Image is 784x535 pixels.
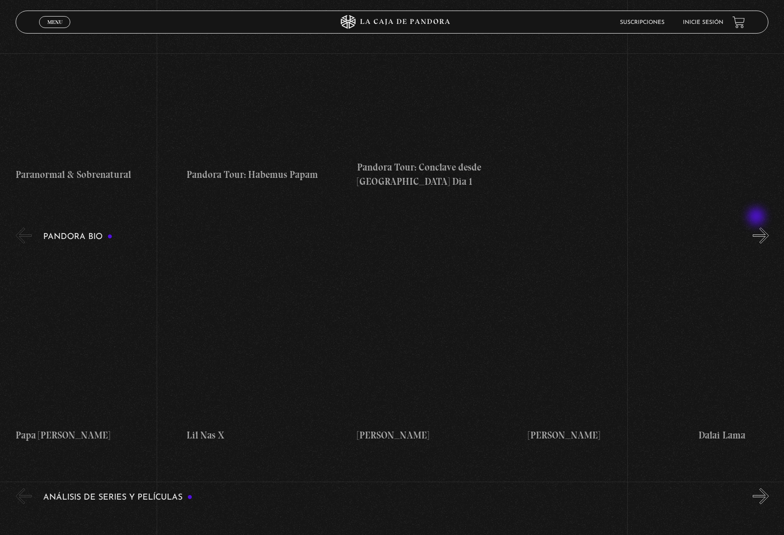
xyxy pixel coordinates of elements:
a: Papa [PERSON_NAME] [16,250,180,450]
h4: Paranormal & Sobrenatural [16,167,180,182]
a: [PERSON_NAME] [528,250,692,450]
a: View your shopping cart [733,16,745,28]
a: Suscripciones [620,20,665,25]
h4: [PERSON_NAME] [357,428,521,443]
h4: Papa [PERSON_NAME] [16,428,180,443]
button: Next [753,488,769,504]
button: Previous [16,488,32,504]
a: Inicie sesión [683,20,723,25]
span: Cerrar [44,27,66,34]
h4: Pandora Tour: Conclave desde [GEOGRAPHIC_DATA] Dia 1 [357,160,521,189]
h3: Pandora Bio [43,233,113,241]
button: Previous [16,228,32,244]
a: Lil Nas X [187,250,351,450]
a: [PERSON_NAME] [357,250,521,450]
h3: Análisis de series y películas [43,493,193,502]
h4: Lil Nas X [187,428,351,443]
h4: Pandora Tour: Habemus Papam [187,167,351,182]
button: Next [753,228,769,244]
span: Menu [47,19,62,25]
h4: [PERSON_NAME] [528,428,692,443]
